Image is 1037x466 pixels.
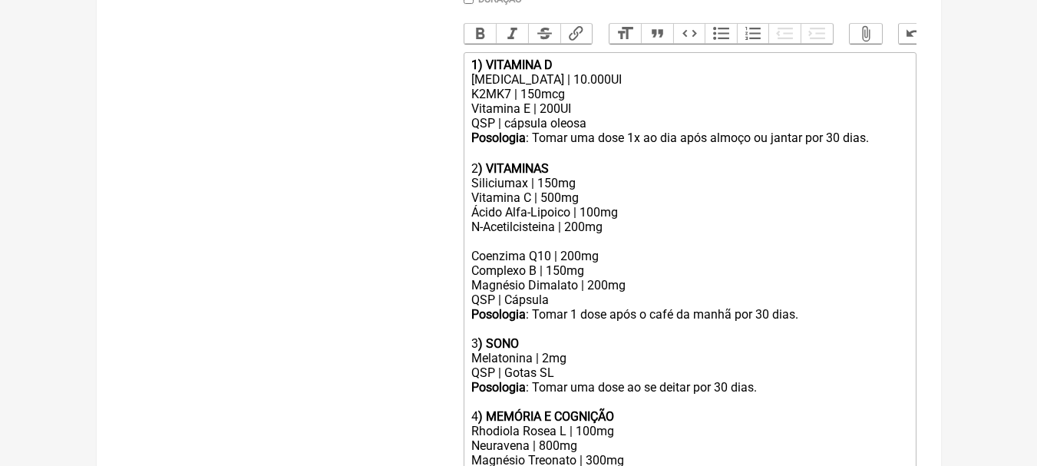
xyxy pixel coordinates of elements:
button: Decrease Level [768,24,801,44]
div: Rhodiola Rosea L | 100mg [471,424,907,438]
div: 2 Siliciumax | 150mg [471,147,907,190]
div: Vitamina C | 500mg [471,190,907,205]
button: Bold [464,24,497,44]
div: 3 [471,336,907,351]
div: [MEDICAL_DATA] | 10.000UI [471,72,907,87]
button: Link [560,24,593,44]
button: Italic [496,24,528,44]
button: Heading [609,24,642,44]
strong: Posologia [471,131,526,145]
div: : Tomar uma dose ao se deitar por 30 dias. [471,380,907,395]
button: Strikethrough [528,24,560,44]
button: Increase Level [801,24,833,44]
button: Code [673,24,705,44]
button: Numbers [737,24,769,44]
div: K2MK7 | 150mcg Vitamina E | 200UI [471,87,907,116]
div: Ácido Alfa-Lipoico | 100mg [471,205,907,220]
div: QSP | cápsula oleosa [471,116,907,131]
div: : Tomar 1 dose após o café da manhã por 30 dias. [471,307,907,322]
strong: Posologia [471,307,526,322]
button: Undo [899,24,931,44]
strong: ) SONO [478,336,519,351]
div: 4 [471,409,907,424]
strong: ) VITAMINAS [478,161,549,176]
button: Attach Files [850,24,882,44]
strong: Posologia [471,380,526,395]
div: Melatonina | 2mg [471,351,907,365]
button: Quote [641,24,673,44]
button: Bullets [705,24,737,44]
strong: ) MEMÓRIA E COGNIÇÃO [478,409,614,424]
strong: 1) VITAMINA D [471,58,553,72]
div: QSP | Gotas SL [471,365,907,380]
div: : Tomar uma dose 1x ao dia após almoço ou jantar por 30 dias. ㅤ [471,131,907,147]
div: N-Acetilcisteina | 200mg [471,220,907,249]
div: Coenzima Q10 | 200mg Complexo B | 150mg Magnésio Dimalato | 200mg QSP | Cápsula [471,249,907,307]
